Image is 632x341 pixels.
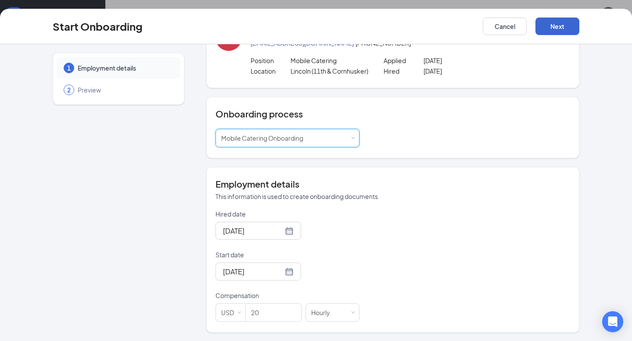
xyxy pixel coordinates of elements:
span: Employment details [78,64,172,72]
p: Lincoln (11th & Cornhusker) [291,67,370,75]
p: Hired date [215,210,359,218]
p: Hired [384,67,424,75]
p: Location [251,67,291,75]
span: Mobile Catering Onboarding [221,134,303,142]
span: 1 [67,64,71,72]
button: Next [535,18,579,35]
input: Aug 31, 2025 [223,225,283,236]
p: Start date [215,250,359,259]
p: Applied [384,56,424,65]
p: Mobile Catering [291,56,370,65]
button: Cancel [483,18,527,35]
input: Sep 13, 2025 [223,266,283,277]
div: USD [221,304,240,321]
p: [DATE] [424,67,503,75]
div: Open Intercom Messenger [602,311,623,332]
h4: Onboarding process [215,108,570,120]
span: Preview [78,85,172,94]
h3: Start Onboarding [53,19,143,34]
input: Amount [246,304,302,321]
div: Hourly [311,304,336,321]
p: [DATE] [424,56,503,65]
p: Compensation [215,291,359,300]
h4: Employment details [215,178,570,190]
p: This information is used to create onboarding documents. [215,192,570,201]
div: [object Object] [221,129,309,147]
p: Position [251,56,291,65]
span: 2 [67,85,71,94]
